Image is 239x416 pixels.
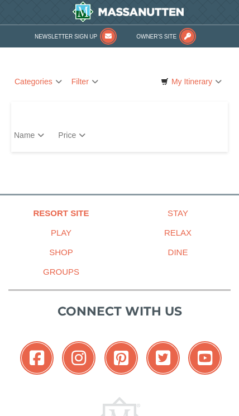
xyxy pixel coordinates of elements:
[136,34,176,40] span: Owner's Site
[120,223,236,242] a: Relax
[3,223,120,242] a: Play
[3,242,120,262] a: Shop
[8,302,231,321] p: Connect with us
[3,203,120,223] a: Resort Site
[3,262,120,281] a: Groups
[120,242,236,262] a: Dine
[120,203,236,223] a: Stay
[35,34,117,40] a: Newsletter Sign Up
[136,34,196,40] a: Owner's Site
[58,124,99,146] a: Price
[35,34,97,40] span: Newsletter Sign Up
[157,73,225,90] a: My Itinerary
[72,1,184,22] img: Massanutten Resort Logo
[68,73,102,90] a: Filter
[14,124,58,146] a: Name
[17,1,239,22] a: Massanutten Resort
[11,73,65,90] a: Categories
